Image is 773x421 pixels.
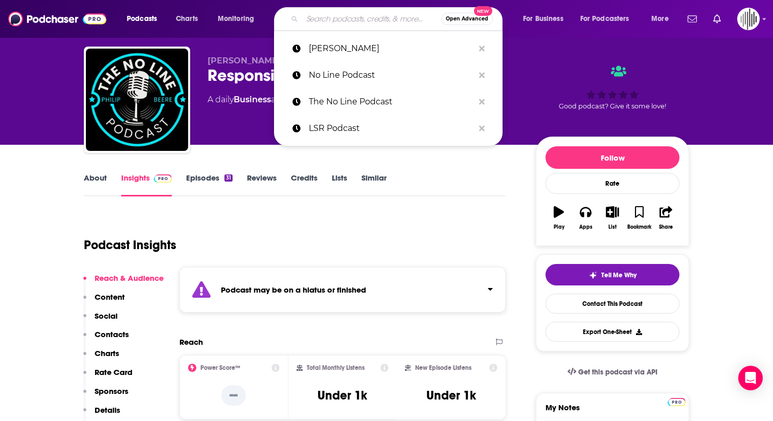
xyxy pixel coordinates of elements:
h3: Under 1k [426,388,476,403]
a: Get this podcast via API [559,360,666,385]
div: Rate [545,173,679,194]
button: open menu [644,11,681,27]
span: New [474,6,492,16]
a: Episodes31 [186,173,233,196]
button: Charts [83,348,119,367]
section: Click to expand status details [179,267,506,313]
a: [PERSON_NAME] [274,35,503,62]
p: Sponsors [95,386,128,396]
div: Open Intercom Messenger [738,366,763,390]
button: Content [83,292,125,311]
button: Reach & Audience [83,273,164,292]
a: LSR Podcast [274,115,503,142]
p: Content [95,292,125,302]
div: A daily podcast [208,94,363,106]
a: Reviews [247,173,277,196]
label: My Notes [545,403,679,420]
p: Social [95,311,118,321]
a: Contact This Podcast [545,294,679,314]
img: Podchaser - Follow, Share and Rate Podcasts [8,9,106,29]
button: List [599,200,626,236]
span: Charts [176,12,198,26]
p: Rate Card [95,367,132,377]
a: Charts [169,11,204,27]
button: open menu [211,11,267,27]
p: Contacts [95,329,129,339]
img: Podchaser Pro [154,174,172,183]
a: About [84,173,107,196]
span: Open Advanced [446,16,488,21]
a: Credits [291,173,317,196]
span: Logged in as gpg2 [737,8,760,30]
p: Philip Beere [309,35,474,62]
button: Social [83,311,118,330]
span: Good podcast? Give it some love! [559,102,666,110]
p: -- [221,385,246,406]
span: Podcasts [127,12,157,26]
a: No Line Podcast [274,62,503,88]
p: Reach & Audience [95,273,164,283]
a: Pro website [668,396,686,406]
p: No Line Podcast [309,62,474,88]
span: Get this podcast via API [578,368,657,376]
img: Podchaser Pro [668,398,686,406]
span: For Podcasters [580,12,629,26]
div: List [608,224,617,230]
div: Apps [579,224,593,230]
a: Show notifications dropdown [684,10,701,28]
button: Play [545,200,572,236]
input: Search podcasts, credits, & more... [302,11,441,27]
button: Follow [545,146,679,169]
span: Monitoring [218,12,254,26]
button: Apps [572,200,599,236]
button: Rate Card [83,367,132,386]
span: More [651,12,669,26]
h2: Total Monthly Listens [307,364,365,371]
span: For Business [523,12,563,26]
img: User Profile [737,8,760,30]
div: Share [659,224,673,230]
strong: Podcast may be on a hiatus or finished [221,285,366,295]
button: Open AdvancedNew [441,13,493,25]
h1: Podcast Insights [84,237,176,253]
div: 31 [224,174,233,182]
p: Details [95,405,120,415]
h2: Power Score™ [200,364,240,371]
p: The No Line Podcast [309,88,474,115]
button: open menu [120,11,170,27]
button: Contacts [83,329,129,348]
div: Search podcasts, credits, & more... [284,7,512,31]
button: Bookmark [626,200,652,236]
button: tell me why sparkleTell Me Why [545,264,679,285]
h2: Reach [179,337,203,347]
button: Export One-Sheet [545,322,679,342]
span: Tell Me Why [601,271,636,279]
div: Play [554,224,564,230]
div: Bookmark [627,224,651,230]
button: open menu [574,11,644,27]
a: Show notifications dropdown [709,10,725,28]
div: Good podcast? Give it some love! [536,56,689,119]
a: Business [234,95,271,104]
img: tell me why sparkle [589,271,597,279]
p: LSR Podcast [309,115,474,142]
button: Share [653,200,679,236]
a: Lists [332,173,347,196]
a: The No Line Podcast [274,88,503,115]
p: Charts [95,348,119,358]
h3: Under 1k [317,388,367,403]
a: InsightsPodchaser Pro [121,173,172,196]
a: Similar [361,173,386,196]
button: open menu [516,11,576,27]
span: [PERSON_NAME] [208,56,281,65]
h2: New Episode Listens [415,364,471,371]
img: Responsible Gaming & Industry News [86,49,188,151]
button: Show profile menu [737,8,760,30]
span: and [271,95,287,104]
button: Sponsors [83,386,128,405]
